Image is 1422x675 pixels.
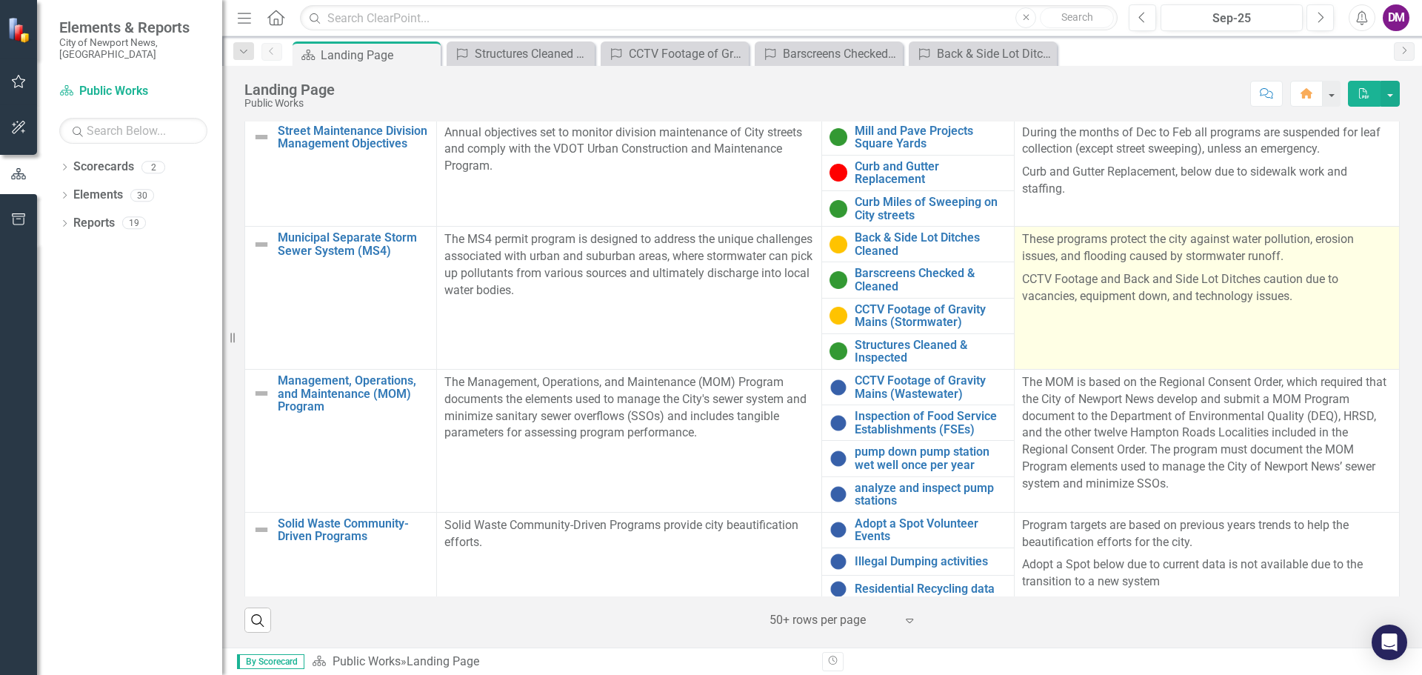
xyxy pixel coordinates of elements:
img: No Information [829,485,847,503]
a: Elements [73,187,123,204]
div: 19 [122,217,146,230]
td: Double-Click to Edit [1014,512,1399,602]
td: Double-Click to Edit Right Click for Context Menu [822,298,1014,333]
a: Illegal Dumping activities [855,555,1006,568]
td: Double-Click to Edit Right Click for Context Menu [245,369,437,512]
span: Search [1061,11,1093,23]
a: Curb Miles of Sweeping on City streets [855,196,1006,222]
td: Double-Click to Edit Right Click for Context Menu [822,476,1014,512]
td: Double-Click to Edit Right Click for Context Menu [822,227,1014,262]
td: Double-Click to Edit Right Click for Context Menu [822,441,1014,476]
div: Back & Side Lot Ditches Cleaned [937,44,1053,63]
div: 30 [130,189,154,202]
p: The MOM is based on the Regional Consent Order, which required that the City of Newport News deve... [1022,374,1392,493]
a: Street Maintenance Division Management Objectives [278,124,429,150]
a: analyze and inspect pump stations [855,482,1006,508]
td: Double-Click to Edit Right Click for Context Menu [822,369,1014,405]
div: Public Works [244,98,335,109]
a: Curb and Gutter Replacement [855,160,1006,186]
a: Structures Cleaned & Inspected [855,339,1006,365]
td: Double-Click to Edit Right Click for Context Menu [245,227,437,370]
a: Inspection of Food Service Establishments (FSEs) [855,410,1006,436]
td: Double-Click to Edit Right Click for Context Menu [822,155,1014,190]
img: No Information [829,414,847,432]
img: Caution [829,236,847,253]
a: Solid Waste Community-Driven Programs [278,517,429,543]
img: On Target [829,128,847,146]
td: Double-Click to Edit Right Click for Context Menu [822,333,1014,369]
a: Structures Cleaned & Inspected [450,44,591,63]
img: On Target [829,342,847,360]
span: By Scorecard [237,654,304,669]
img: No Information [829,521,847,539]
div: Landing Page [321,46,437,64]
td: Double-Click to Edit Right Click for Context Menu [822,262,1014,298]
div: Structures Cleaned & Inspected [475,44,591,63]
td: Double-Click to Edit [1014,119,1399,227]
img: No Information [829,379,847,396]
p: CCTV Footage and Back and Side Lot Ditches caution due to vacancies, equipment down, and technolo... [1022,268,1392,305]
p: These programs protect the city against water pollution, erosion issues, and flooding caused by s... [1022,231,1392,268]
td: Double-Click to Edit [1014,369,1399,512]
a: Barscreens Checked & Cleaned [855,267,1006,293]
td: Double-Click to Edit Right Click for Context Menu [822,191,1014,227]
input: Search ClearPoint... [300,5,1118,31]
p: Solid Waste Community-Driven Programs provide city beautification efforts. [444,517,814,551]
a: Residential Recycling data [855,582,1006,596]
div: Barscreens Checked & Cleaned [783,44,899,63]
small: City of Newport News, [GEOGRAPHIC_DATA] [59,36,207,61]
img: No Information [829,450,847,468]
div: Sep-25 [1166,10,1298,27]
span: The Management, Operations, and Maintenance (MOM) Program documents the elements used to manage t... [444,375,807,440]
img: Below Target [829,164,847,182]
img: No Information [829,553,847,571]
a: Reports [73,215,115,232]
a: pump down pump station wet well once per year [855,445,1006,471]
span: Annual objectives set to monitor division maintenance of City streets and comply with the VDOT Ur... [444,125,802,173]
img: On Target [829,271,847,289]
img: Not Defined [253,128,270,146]
td: Double-Click to Edit Right Click for Context Menu [822,405,1014,441]
div: Landing Page [244,82,335,98]
div: 2 [141,161,165,173]
a: Management, Operations, and Maintenance (MOM) Program [278,374,429,413]
img: No Information [829,580,847,598]
td: Double-Click to Edit Right Click for Context Menu [245,512,437,602]
div: Landing Page [407,654,479,668]
a: Scorecards [73,159,134,176]
a: Public Works [59,83,207,100]
a: Municipal Separate Storm Sewer System (MS4) [278,231,429,257]
td: Double-Click to Edit Right Click for Context Menu [245,119,437,227]
img: Not Defined [253,521,270,539]
a: Adopt a Spot Volunteer Events [855,517,1006,543]
td: Double-Click to Edit Right Click for Context Menu [822,575,1014,602]
td: Double-Click to Edit Right Click for Context Menu [822,512,1014,548]
p: Program targets are based on previous years trends to help the beautification efforts for the city. [1022,517,1392,554]
div: » [312,654,811,671]
button: DM [1383,4,1409,31]
span: Elements & Reports [59,19,207,36]
a: Mill and Pave Projects Square Yards [855,124,1006,150]
input: Search Below... [59,118,207,144]
img: Not Defined [253,236,270,253]
a: Barscreens Checked & Cleaned [758,44,899,63]
img: On Target [829,200,847,218]
span: The MS4 permit program is designed to address the unique challenges associated with urban and sub... [444,232,812,297]
a: CCTV Footage of Gravity Mains (Stormwater) [855,303,1006,329]
td: Double-Click to Edit Right Click for Context Menu [822,119,1014,155]
button: Search [1040,7,1114,28]
img: Not Defined [253,385,270,402]
p: Curb and Gutter Replacement, below due to sidewalk work and staffing. [1022,161,1392,198]
td: Double-Click to Edit [1014,227,1399,370]
div: Open Intercom Messenger [1372,625,1407,660]
a: Public Works [333,654,401,668]
a: CCTV Footage of Gravity Mains (Stormwater) [604,44,745,63]
img: Caution [829,307,847,325]
p: Adopt a Spot below due to current data is not available due to the transition to a new system [1022,553,1392,591]
td: Double-Click to Edit Right Click for Context Menu [822,548,1014,575]
a: Back & Side Lot Ditches Cleaned [912,44,1053,63]
a: CCTV Footage of Gravity Mains (Wastewater) [855,374,1006,400]
a: Back & Side Lot Ditches Cleaned [855,231,1006,257]
div: CCTV Footage of Gravity Mains (Stormwater) [629,44,745,63]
